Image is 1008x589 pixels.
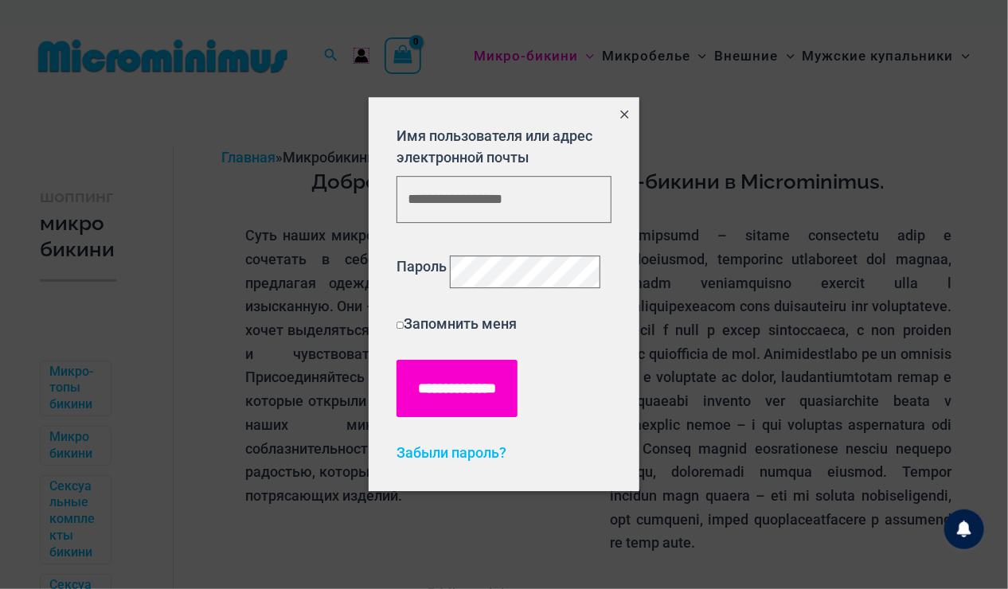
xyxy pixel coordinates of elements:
font: Имя пользователя или адрес электронной почты [397,127,592,166]
button: Закрыть всплывающее окно [611,97,639,134]
a: Забыли пароль? [397,445,506,462]
font: Пароль [397,259,447,275]
input: Запомнить меня [397,322,404,330]
font: Запомнить меня [404,316,517,333]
